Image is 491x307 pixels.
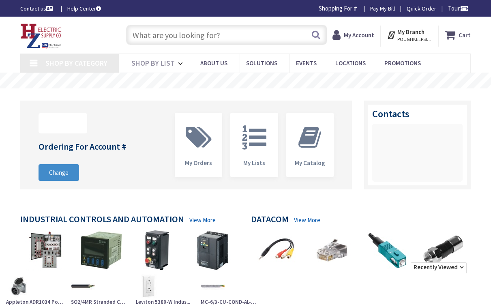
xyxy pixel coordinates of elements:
img: HZ Electric Supply [20,24,62,49]
a: Control Stations & Control Panels Control Stations & Control Panels [131,230,183,292]
img: Audio & Video [257,230,297,271]
a: Fiber Optic Connectivity Fiber Optic Connectivity [362,230,414,292]
a: My Orders [175,113,222,177]
span: My Orders [185,159,212,167]
img: Motor Control [26,230,66,271]
a: Drives & Accessories Drives & Accessories [187,230,238,292]
span: Events [296,59,317,67]
rs-layer: Free Same Day Pickup at 8 Locations [174,76,318,85]
img: Fiber Optic Connectivity [367,230,408,271]
a: Copper Connectivity Copper Connectivity [307,230,358,292]
a: Motor Control Motor Control [26,230,66,283]
a: SO2/4MR Stranded Cop... [71,274,128,306]
span: Shop By List [131,58,175,68]
img: MC-6/3-CU-COND-AL-JKT Copper Conductor Aluminum MC Armored Cable 6/3 [201,274,225,298]
h4: Industrial Controls and Automation [20,214,184,226]
a: Leviton 5380-W Indus... [136,274,193,306]
img: Appleton ADR1034 Polarized Pin And Sleeve Receptacle 4-Pole 3-Wire 100-Amp 600-Volt AC/250-Volt D... [6,274,30,298]
a: Coax Connectivity Coax Connectivity [420,230,466,283]
a: View More [189,216,216,224]
span: My Catalog [295,159,325,167]
img: SO2/4MR Stranded Copper SOOW Portable Cord 2/4 Black [71,274,95,298]
a: Quick Order [407,4,436,13]
span: About Us [200,59,227,67]
img: Coax Connectivity [423,230,463,271]
span: My Lists [243,159,265,167]
span: Recently Viewed [411,262,467,273]
div: My Branch POUGHKEEPSIE, [GEOGRAPHIC_DATA] [387,28,432,42]
a: Relay & Timers Relay & Timers [81,230,122,283]
strong: MC-6/3-CU-COND-AL-JK... [201,298,257,306]
img: Control Stations & Control Panels [137,230,177,271]
strong: Appleton ADR1034 Pol... [6,298,63,306]
strong: SO2/4MR Stranded Cop... [71,298,128,306]
a: My Lists [231,113,277,177]
a: Contact us [20,4,54,13]
a: My Catalog [287,113,333,177]
a: Audio & Video Audio & Video [257,230,297,283]
a: My Account [332,28,374,42]
a: Appleton ADR1034 Pol... [6,274,63,306]
span: Locations [335,59,366,67]
img: Drives & Accessories [192,230,233,271]
img: Copper Connectivity [312,230,352,271]
span: POUGHKEEPSIE, [GEOGRAPHIC_DATA] [397,36,432,43]
h3: Contacts [372,109,463,119]
span: Promotions [384,59,421,67]
strong: Cart [459,28,471,42]
img: Leviton 5380-W Industrial Grade Straight Blade Duplex Receptacle 20-Amp 125-Volt RMS NEMA 5-20R W... [136,274,160,298]
img: Relay & Timers [81,230,122,271]
span: Shopping For [319,4,352,12]
input: What are you looking for? [126,25,327,45]
a: MC-6/3-CU-COND-AL-JK... [201,274,257,306]
strong: # [354,4,357,12]
strong: My Account [344,31,374,39]
h4: Ordering For Account # [39,142,127,151]
strong: My Branch [397,28,425,36]
a: Help Center [67,4,101,13]
strong: Leviton 5380-W Indus... [136,298,193,306]
span: Tour [448,4,469,12]
h4: Datacom [251,214,289,226]
a: Pay My Bill [370,4,395,13]
a: Cart [445,28,471,42]
a: View More [294,216,320,224]
a: Change [39,164,79,181]
span: Shop By Category [45,58,107,68]
span: Solutions [246,59,277,67]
